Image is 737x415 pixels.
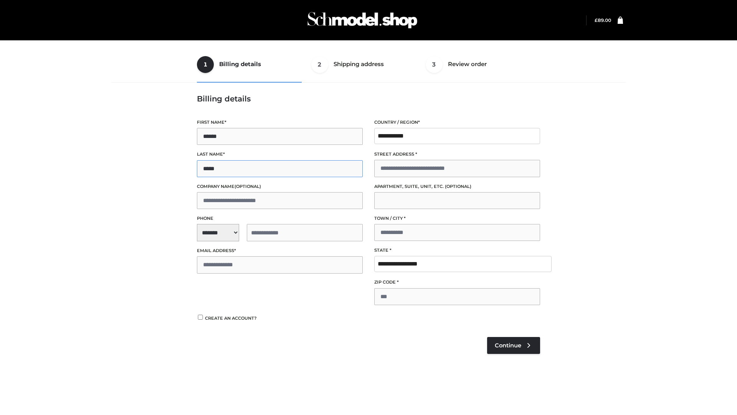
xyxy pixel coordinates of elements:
label: Phone [197,215,363,222]
a: £89.00 [595,17,611,23]
label: Town / City [374,215,540,222]
span: (optional) [445,184,471,189]
label: Last name [197,151,363,158]
label: Email address [197,247,363,254]
span: Create an account? [205,315,257,321]
h3: Billing details [197,94,540,103]
span: Continue [495,342,521,349]
label: Apartment, suite, unit, etc. [374,183,540,190]
a: Continue [487,337,540,354]
label: ZIP Code [374,279,540,286]
label: First name [197,119,363,126]
span: (optional) [235,184,261,189]
label: Country / Region [374,119,540,126]
span: £ [595,17,598,23]
label: Company name [197,183,363,190]
label: Street address [374,151,540,158]
img: Schmodel Admin 964 [305,5,420,35]
input: Create an account? [197,315,204,320]
label: State [374,247,540,254]
bdi: 89.00 [595,17,611,23]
